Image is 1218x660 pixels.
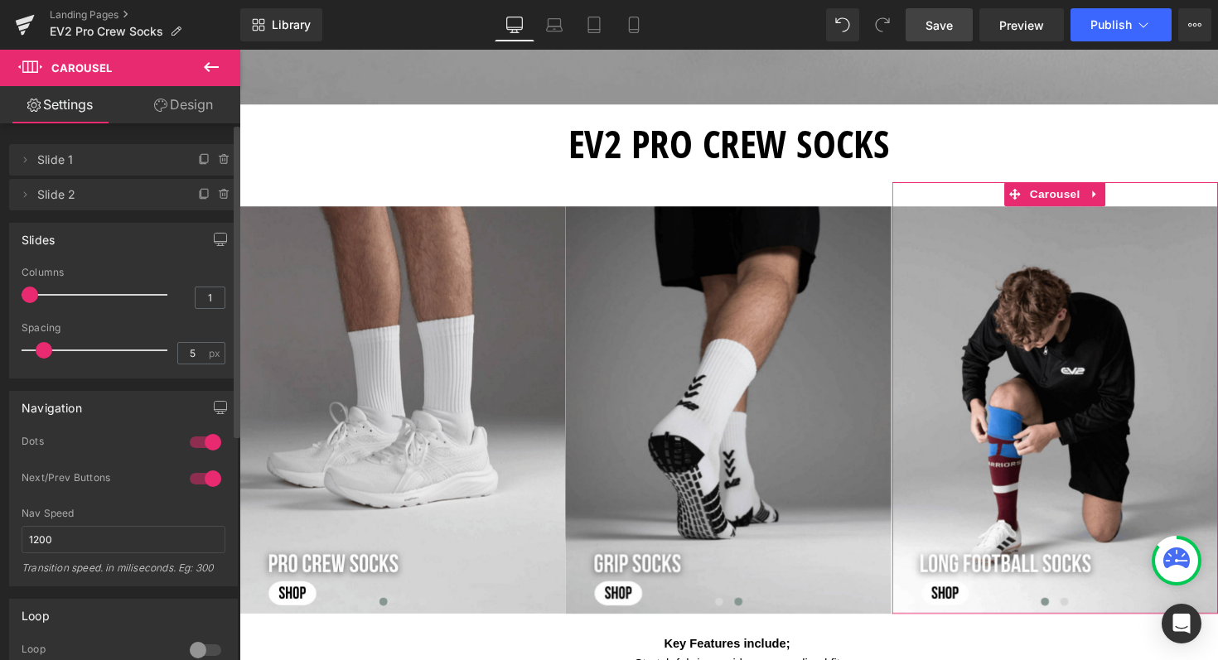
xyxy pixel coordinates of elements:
a: Design [123,86,244,123]
button: Undo [826,8,859,41]
button: Publish [1071,8,1172,41]
div: Open Intercom Messenger [1162,604,1201,643]
span: Slide 2 [37,179,176,210]
span: Publish [1090,18,1132,31]
div: Slides [22,224,55,247]
span: Carousel [51,61,112,75]
div: Spacing [22,322,225,334]
span: Preview [999,17,1044,34]
div: Loop [22,643,173,660]
a: Laptop [534,8,574,41]
span: Library [272,17,311,32]
span: EV2 Pro Crew Socks [50,25,163,38]
button: More [1178,8,1211,41]
a: Expand / Collapse [865,136,887,161]
a: New Library [240,8,322,41]
a: Tablet [574,8,614,41]
a: Mobile [614,8,654,41]
a: Landing Pages [50,8,240,22]
div: Columns [22,267,225,278]
span: Save [926,17,953,34]
a: Desktop [495,8,534,41]
span: Slide 1 [37,144,176,176]
div: Dots [22,435,173,452]
div: Loop [22,600,50,623]
div: Transition speed. in miliseconds. Eg: 300 [22,561,225,585]
b: Key Features include; [435,601,564,615]
span: Stretch fabric provides personalised fit [404,621,615,635]
div: Navigation [22,392,82,415]
a: Preview [979,8,1064,41]
div: Nav Speed [22,508,225,519]
span: px [209,348,223,359]
div: Next/Prev Buttons [22,471,173,489]
button: Redo [866,8,899,41]
span: Carousel [805,136,865,161]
